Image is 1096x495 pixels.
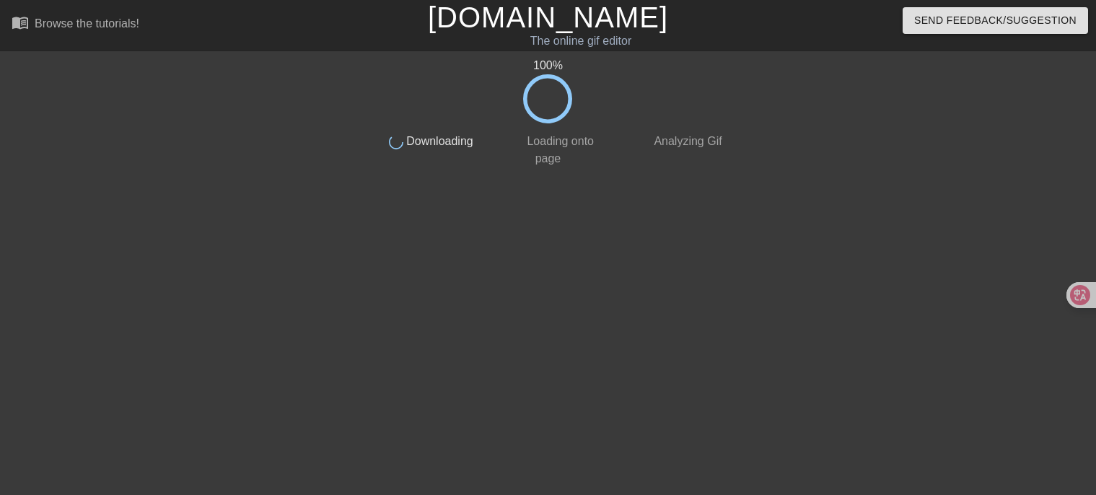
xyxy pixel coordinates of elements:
span: Send Feedback/Suggestion [914,12,1077,30]
a: [DOMAIN_NAME] [428,1,668,33]
div: 100 % [367,57,729,74]
span: Loading onto page [524,135,594,165]
div: The online gif editor [372,32,789,50]
div: Browse the tutorials! [35,17,139,30]
span: menu_book [12,14,29,31]
button: Send Feedback/Suggestion [903,7,1088,34]
span: Analyzing Gif [652,135,722,147]
a: Browse the tutorials! [12,14,139,36]
span: Downloading [403,135,473,147]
